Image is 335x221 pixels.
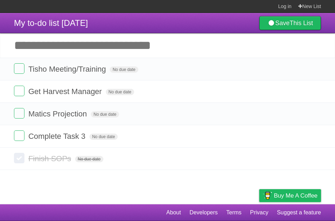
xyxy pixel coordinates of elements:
label: Done [14,108,24,119]
label: Done [14,153,24,163]
a: About [166,206,181,219]
b: This List [290,20,313,27]
span: No due date [110,66,138,73]
span: Finish SOPs [28,154,73,163]
label: Done [14,86,24,96]
img: Buy me a coffee [263,190,272,201]
a: Terms [226,206,242,219]
a: Developers [189,206,218,219]
span: No due date [89,134,118,140]
span: Tisho Meeting/Training [28,65,108,73]
label: Done [14,130,24,141]
a: Privacy [250,206,268,219]
span: Matics Projection [28,109,89,118]
span: No due date [106,89,134,95]
span: Get Harvest Manager [28,87,103,96]
span: Complete Task 3 [28,132,87,141]
a: SaveThis List [259,16,321,30]
span: No due date [91,111,119,117]
span: My to-do list [DATE] [14,18,88,28]
span: Buy me a coffee [274,190,318,202]
label: Done [14,63,24,74]
a: Buy me a coffee [259,189,321,202]
span: No due date [75,156,103,162]
a: Suggest a feature [277,206,321,219]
